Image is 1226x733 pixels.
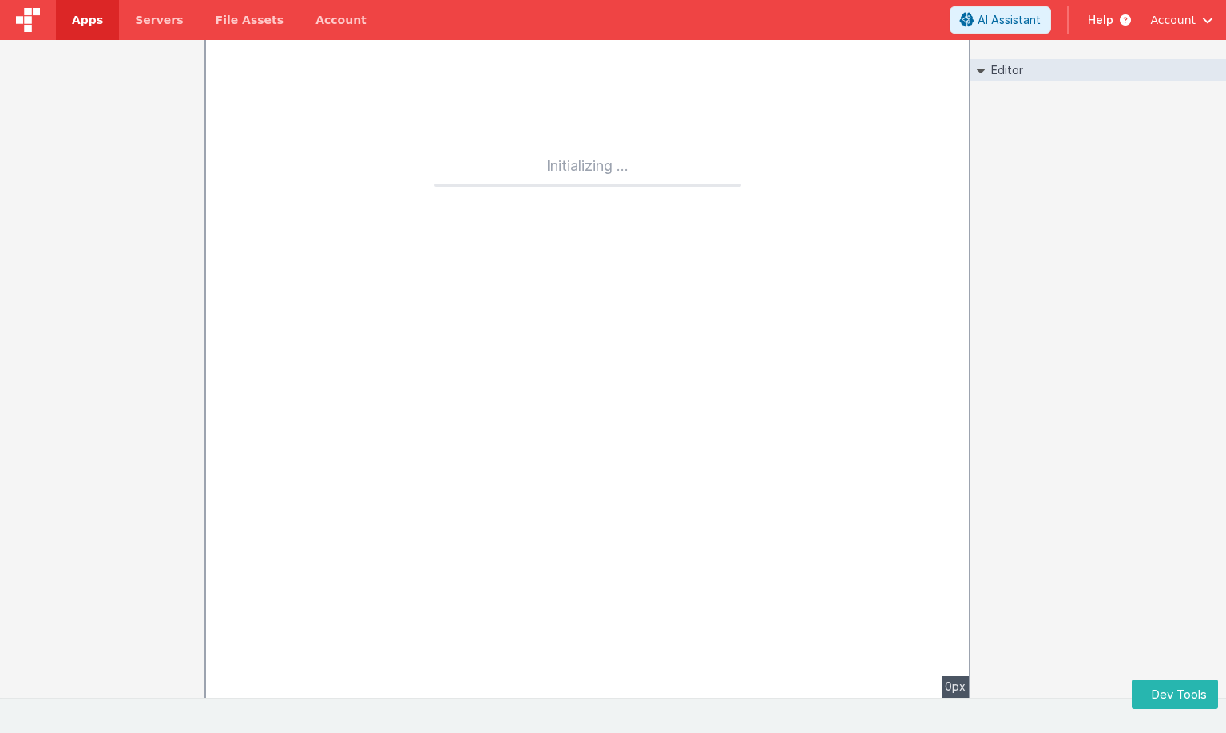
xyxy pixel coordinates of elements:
[434,155,741,187] div: Initializing ...
[1088,12,1113,28] span: Help
[942,676,969,698] div: 0px
[216,12,284,28] span: File Assets
[1132,680,1218,709] button: Dev Tools
[72,12,103,28] span: Apps
[985,59,1023,81] h2: Editor
[978,12,1041,28] span: AI Assistant
[135,12,183,28] span: Servers
[950,6,1051,34] button: AI Assistant
[1150,12,1196,28] span: Account
[206,40,969,698] pane: -->
[1150,12,1213,28] button: Account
